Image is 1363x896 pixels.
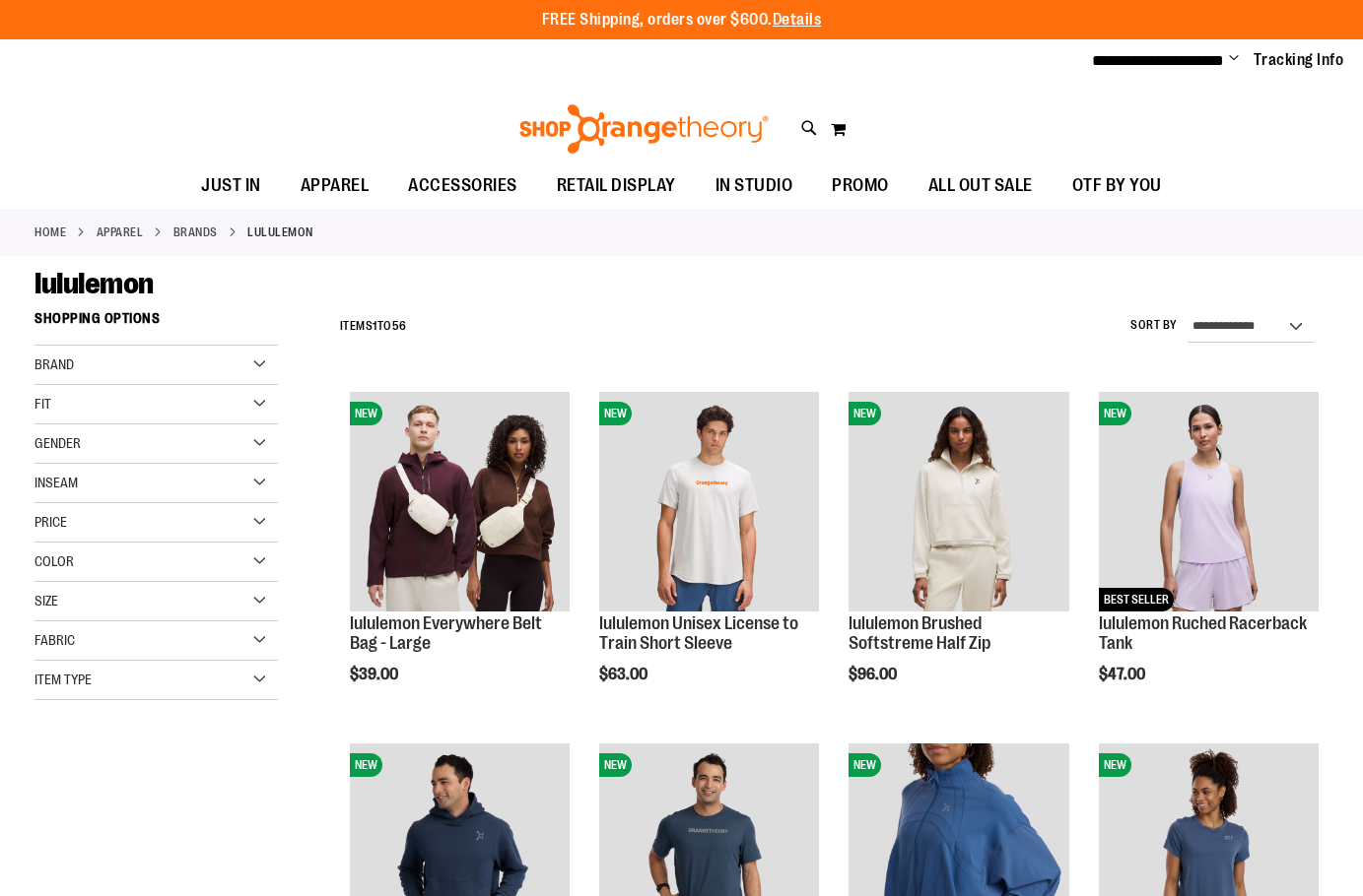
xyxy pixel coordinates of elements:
[350,392,570,611] img: lululemon Everywhere Belt Bag - Large
[1089,382,1329,734] div: product
[773,11,822,29] a: Details
[408,163,517,208] span: ACCESSORIES
[392,319,407,333] span: 56
[839,382,1078,734] div: product
[599,402,632,425] span: NEW
[557,163,676,208] span: RETAIL DISPLAY
[350,613,542,653] a: lululemon Everywhere Belt Bag - Large
[350,753,382,777] span: NEW
[34,435,81,451] span: Gender
[34,475,78,490] span: Inseam
[1072,163,1162,208] span: OTF BY YOU
[849,613,990,653] a: lululemon Brushed Softstreme Half Zip
[173,224,218,241] a: BRANDS
[1099,402,1131,425] span: NEW
[1099,613,1307,653] a: lululemon Ruched Racerback Tank
[599,753,632,777] span: NEW
[340,311,407,342] h2: Items to
[589,382,829,734] div: product
[350,392,570,614] a: lululemon Everywhere Belt Bag - LargeNEW
[34,224,66,241] a: Home
[516,104,772,154] img: Shop Orangetheory
[849,666,900,683] span: $96.00
[599,392,819,611] img: lululemon Unisex License to Train Short Sleeve
[1099,392,1319,614] a: lululemon Ruched Racerback TankNEWBEST SELLER
[373,319,377,333] span: 1
[350,666,401,683] span: $39.00
[716,163,793,208] span: IN STUDIO
[34,301,278,346] strong: Shopping Options
[97,224,144,241] a: APPAREL
[599,613,798,653] a: lululemon Unisex License to Train Short Sleeve
[201,163,261,208] span: JUST IN
[832,163,889,208] span: PROMO
[849,753,881,777] span: NEW
[350,402,382,425] span: NEW
[301,163,370,208] span: APPAREL
[1130,317,1178,334] label: Sort By
[1099,753,1131,777] span: NEW
[34,514,67,530] span: Price
[1099,588,1174,611] span: BEST SELLER
[849,402,881,425] span: NEW
[599,392,819,614] a: lululemon Unisex License to Train Short SleeveNEW
[542,9,822,32] p: FREE Shipping, orders over $600.
[849,392,1068,614] a: lululemon Brushed Softstreme Half ZipNEW
[34,553,74,569] span: Color
[34,632,75,648] span: Fabric
[34,593,58,608] span: Size
[1099,392,1319,611] img: lululemon Ruched Racerback Tank
[849,392,1068,611] img: lululemon Brushed Softstreme Half Zip
[340,382,579,734] div: product
[34,396,51,412] span: Fit
[34,672,92,687] span: Item Type
[1254,49,1344,71] a: Tracking Info
[34,356,74,372] span: Brand
[928,163,1033,208] span: ALL OUT SALE
[599,666,650,683] span: $63.00
[1229,50,1239,70] button: Account menu
[1099,666,1148,683] span: $47.00
[34,267,154,300] span: lululemon
[247,224,313,241] strong: lululemon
